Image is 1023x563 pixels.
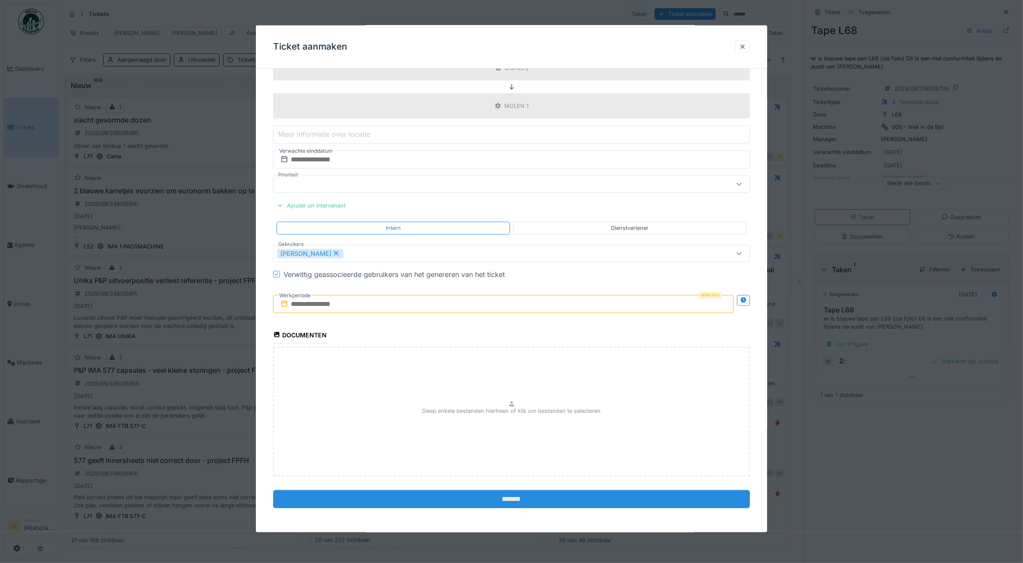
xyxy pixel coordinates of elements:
[278,146,334,156] label: Verwachte einddatum
[278,290,312,300] label: Werkperiode
[277,240,305,248] label: Gebruikers
[283,269,505,279] div: Verwittig geassocieerde gebruikers van het genereren van het ticket
[505,102,529,110] div: MOLEN 1
[505,64,529,72] div: Branderij
[611,224,648,232] div: Dienstverlener
[386,224,401,232] div: Intern
[277,248,343,258] div: [PERSON_NAME]
[422,406,601,415] p: Sleep enkele bestanden hierheen of klik om bestanden te selecteren
[273,328,327,343] div: Documenten
[699,291,721,298] div: Verplicht
[277,171,300,179] label: Prioriteit
[273,41,347,52] h3: Ticket aanmaken
[273,200,349,211] div: Ajouter un intervenant
[277,129,372,139] label: Meer informatie over locatie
